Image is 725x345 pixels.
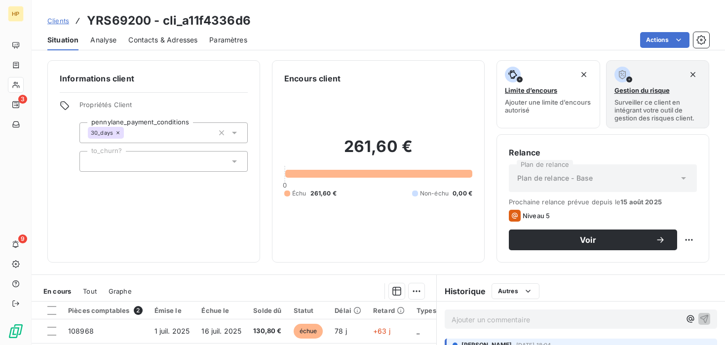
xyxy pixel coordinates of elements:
[8,323,24,339] img: Logo LeanPay
[109,287,132,295] span: Graphe
[284,73,341,84] h6: Encours client
[417,327,420,335] span: _
[614,98,701,122] span: Surveiller ce client en intégrant votre outil de gestion des risques client.
[521,236,655,244] span: Voir
[294,307,323,314] div: Statut
[523,212,550,220] span: Niveau 5
[620,198,662,206] span: 15 août 2025
[68,306,143,315] div: Pièces comptables
[18,95,27,104] span: 3
[128,35,197,45] span: Contacts & Adresses
[294,324,323,339] span: échue
[134,306,143,315] span: 2
[87,12,251,30] h3: YRS69200 - cli_a11f4336d6
[335,307,361,314] div: Délai
[492,283,539,299] button: Autres
[373,327,390,335] span: +63 j
[8,6,24,22] div: HP
[606,60,710,128] button: Gestion du risqueSurveiller ce client en intégrant votre outil de gestion des risques client.
[373,307,405,314] div: Retard
[90,35,116,45] span: Analyse
[509,230,677,250] button: Voir
[253,307,281,314] div: Solde dû
[154,327,190,335] span: 1 juil. 2025
[68,327,94,335] span: 108968
[640,32,689,48] button: Actions
[509,198,697,206] span: Prochaine relance prévue depuis le
[292,189,306,198] span: Échu
[614,86,670,94] span: Gestion du risque
[201,327,241,335] span: 16 juil. 2025
[505,86,557,94] span: Limite d’encours
[18,234,27,243] span: 9
[453,189,472,198] span: 0,00 €
[47,17,69,25] span: Clients
[420,189,449,198] span: Non-échu
[417,307,510,314] div: Types de dépenses / revenus
[437,285,486,297] h6: Historique
[91,130,113,136] span: 30_days
[209,35,247,45] span: Paramètres
[60,73,248,84] h6: Informations client
[43,287,71,295] span: En cours
[79,101,248,115] span: Propriétés Client
[47,35,78,45] span: Situation
[253,326,281,336] span: 130,80 €
[88,157,96,166] input: Ajouter une valeur
[201,307,241,314] div: Échue le
[283,181,287,189] span: 0
[310,189,337,198] span: 261,60 €
[124,128,132,137] input: Ajouter une valeur
[335,327,347,335] span: 78 j
[517,173,593,183] span: Plan de relance - Base
[496,60,600,128] button: Limite d’encoursAjouter une limite d’encours autorisé
[83,287,97,295] span: Tout
[47,16,69,26] a: Clients
[154,307,190,314] div: Émise le
[284,137,472,166] h2: 261,60 €
[505,98,592,114] span: Ajouter une limite d’encours autorisé
[509,147,697,158] h6: Relance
